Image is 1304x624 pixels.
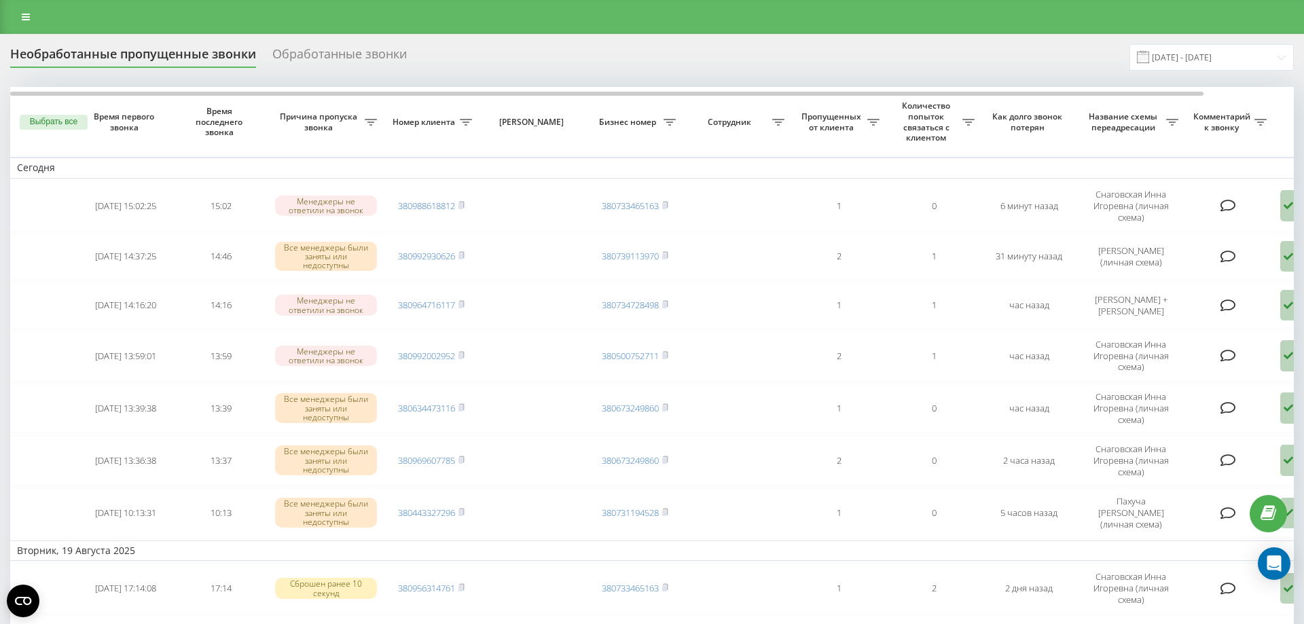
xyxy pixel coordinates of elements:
span: Количество попыток связаться с клиентом [893,100,962,143]
a: 380992002952 [398,350,455,362]
button: Open CMP widget [7,585,39,617]
span: Время последнего звонка [184,106,257,138]
td: час назад [981,282,1076,329]
div: Все менеджеры были заняты или недоступны [275,445,377,475]
div: Open Intercom Messenger [1258,547,1290,580]
td: 31 минуту назад [981,234,1076,280]
td: Снаговская Инна Игоревна (личная схема) [1076,564,1185,613]
td: 0 [886,384,981,433]
td: 1 [886,234,981,280]
td: 2 дня назад [981,564,1076,613]
span: Название схемы переадресации [1083,111,1166,132]
td: [DATE] 10:13:31 [78,488,173,538]
td: 1 [791,488,886,538]
td: 14:46 [173,234,268,280]
a: 380988618812 [398,200,455,212]
div: Необработанные пропущенные звонки [10,47,256,68]
td: 1 [886,331,981,381]
span: Пропущенных от клиента [798,111,867,132]
div: Обработанные звонки [272,47,407,68]
td: час назад [981,331,1076,381]
a: 380733465163 [602,582,659,594]
td: 17:14 [173,564,268,613]
a: 380673249860 [602,402,659,414]
a: 380443327296 [398,507,455,519]
td: [PERSON_NAME] (личная схема) [1076,234,1185,280]
div: Все менеджеры были заняты или недоступны [275,242,377,272]
span: Комментарий к звонку [1192,111,1254,132]
td: Снаговская Инна Игоревна (личная схема) [1076,181,1185,231]
td: [PERSON_NAME] + [PERSON_NAME] [1076,282,1185,329]
td: [DATE] 15:02:25 [78,181,173,231]
a: 380964716117 [398,299,455,311]
td: 13:37 [173,436,268,485]
td: 1 [791,282,886,329]
a: 380500752711 [602,350,659,362]
span: Время первого звонка [89,111,162,132]
td: 2 [886,564,981,613]
a: 380956314761 [398,582,455,594]
td: 0 [886,181,981,231]
td: 2 [791,331,886,381]
td: 2 часа назад [981,436,1076,485]
td: 0 [886,436,981,485]
div: Менеджеры не ответили на звонок [275,295,377,315]
td: [DATE] 17:14:08 [78,564,173,613]
a: 380969607785 [398,454,455,466]
a: 380734728498 [602,299,659,311]
div: Менеджеры не ответили на звонок [275,346,377,366]
button: Выбрать все [20,115,88,130]
td: 5 часов назад [981,488,1076,538]
td: 13:59 [173,331,268,381]
td: 1 [791,384,886,433]
div: Менеджеры не ответили на звонок [275,196,377,216]
td: Снаговская Инна Игоревна (личная схема) [1076,384,1185,433]
div: Сброшен ранее 10 секунд [275,578,377,598]
span: Как долго звонок потерян [992,111,1066,132]
a: 380992930626 [398,250,455,262]
span: [PERSON_NAME] [490,117,576,128]
a: 380733465163 [602,200,659,212]
span: Номер клиента [391,117,460,128]
td: 2 [791,234,886,280]
a: 380673249860 [602,454,659,466]
td: [DATE] 13:39:38 [78,384,173,433]
td: 1 [791,564,886,613]
td: час назад [981,384,1076,433]
span: Бизнес номер [594,117,664,128]
td: 0 [886,488,981,538]
a: 380634473116 [398,402,455,414]
a: 380739113970 [602,250,659,262]
td: 15:02 [173,181,268,231]
td: 14:16 [173,282,268,329]
a: 380731194528 [602,507,659,519]
td: 2 [791,436,886,485]
td: 6 минут назад [981,181,1076,231]
div: Все менеджеры были заняты или недоступны [275,498,377,528]
span: Сотрудник [689,117,772,128]
td: [DATE] 14:37:25 [78,234,173,280]
td: [DATE] 13:36:38 [78,436,173,485]
td: 1 [886,282,981,329]
td: [DATE] 13:59:01 [78,331,173,381]
td: 13:39 [173,384,268,433]
div: Все менеджеры были заняты или недоступны [275,393,377,423]
td: [DATE] 14:16:20 [78,282,173,329]
td: 10:13 [173,488,268,538]
td: 1 [791,181,886,231]
td: Снаговская Инна Игоревна (личная схема) [1076,331,1185,381]
td: Снаговская Инна Игоревна (личная схема) [1076,436,1185,485]
span: Причина пропуска звонка [275,111,365,132]
td: Пахуча [PERSON_NAME] (личная схема) [1076,488,1185,538]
